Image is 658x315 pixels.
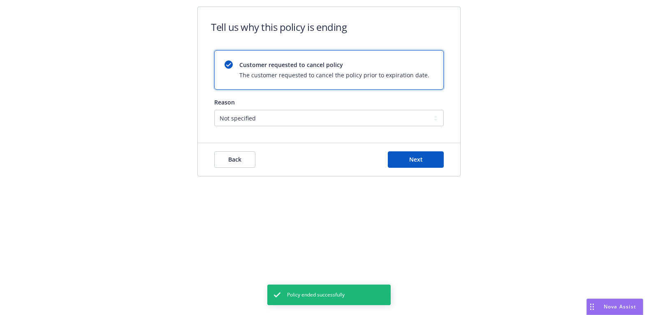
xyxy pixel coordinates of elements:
span: The customer requested to cancel the policy prior to expiration date. [239,71,429,79]
span: Next [409,155,423,163]
div: Drag to move [587,299,597,315]
span: Nova Assist [604,303,636,310]
span: Policy ended successfully [287,291,345,299]
button: Next [388,151,444,168]
button: Back [214,151,255,168]
span: Customer requested to cancel policy [239,60,429,69]
span: Reason [214,98,235,106]
h1: Tell us why this policy is ending [211,20,347,34]
span: Back [228,155,241,163]
button: Nova Assist [586,299,643,315]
